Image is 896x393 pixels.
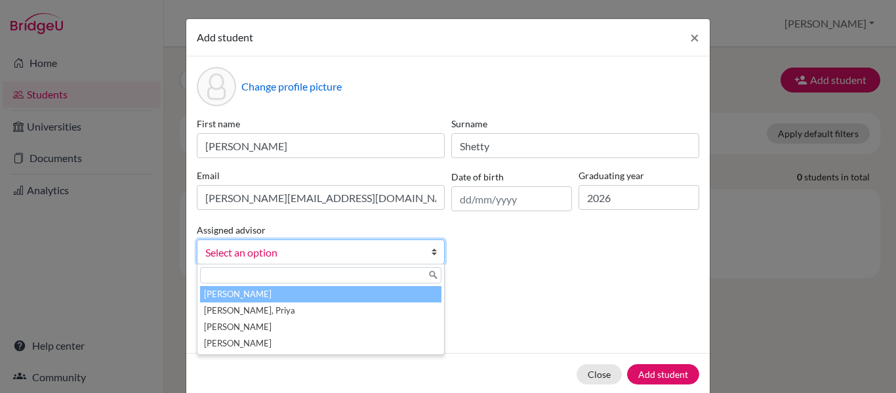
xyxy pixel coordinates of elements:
input: dd/mm/yyyy [451,186,572,211]
div: Profile picture [197,67,236,106]
span: Select an option [205,244,419,261]
li: [PERSON_NAME] [200,319,441,335]
label: First name [197,117,445,131]
span: Add student [197,31,253,43]
p: Parents [197,285,699,301]
li: [PERSON_NAME], Priya [200,302,441,319]
button: Close [680,19,710,56]
label: Date of birth [451,170,504,184]
label: Assigned advisor [197,223,266,237]
li: [PERSON_NAME] [200,335,441,352]
button: Add student [627,364,699,384]
label: Surname [451,117,699,131]
span: × [690,28,699,47]
button: Close [577,364,622,384]
li: [PERSON_NAME] [200,286,441,302]
label: Graduating year [579,169,699,182]
label: Email [197,169,445,182]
